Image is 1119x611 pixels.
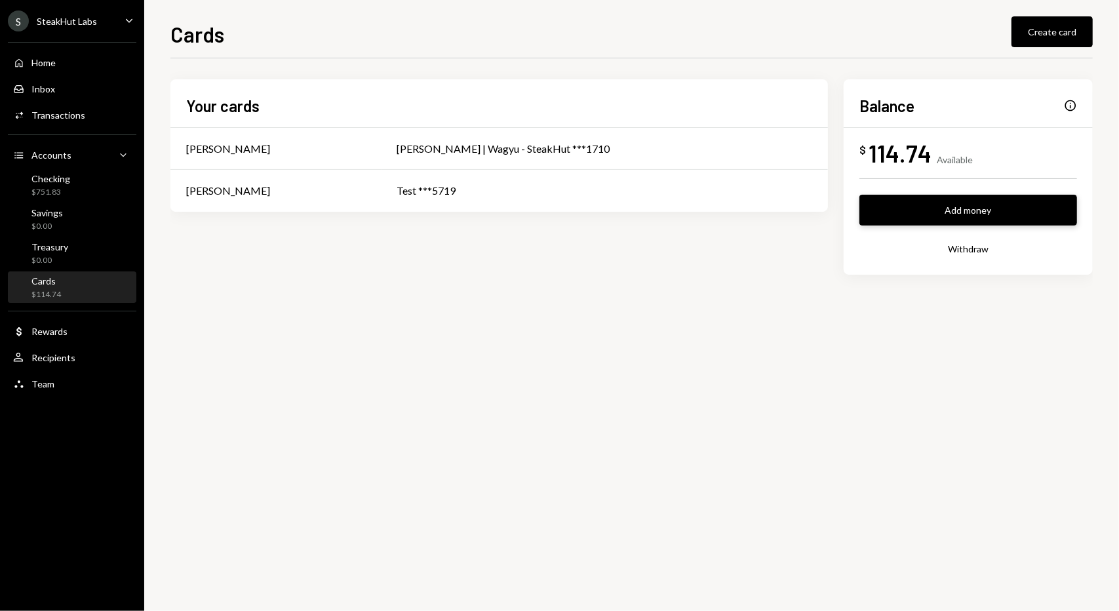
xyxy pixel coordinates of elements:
[31,149,71,161] div: Accounts
[859,95,914,117] h2: Balance
[8,237,136,269] a: Treasury$0.00
[31,207,63,218] div: Savings
[8,319,136,343] a: Rewards
[859,144,866,157] div: $
[8,345,136,369] a: Recipients
[8,77,136,100] a: Inbox
[869,138,932,168] div: 114.74
[8,50,136,74] a: Home
[859,195,1077,226] button: Add money
[31,275,61,286] div: Cards
[8,203,136,235] a: Savings$0.00
[186,141,270,157] div: [PERSON_NAME]
[397,141,812,157] div: [PERSON_NAME] | Wagyu - SteakHut ***1710
[859,233,1077,264] button: Withdraw
[31,83,55,94] div: Inbox
[31,378,54,389] div: Team
[37,16,97,27] div: SteakHut Labs
[31,187,70,198] div: $751.83
[8,271,136,303] a: Cards$114.74
[937,154,973,165] div: Available
[8,143,136,167] a: Accounts
[1011,16,1093,47] button: Create card
[31,173,70,184] div: Checking
[8,169,136,201] a: Checking$751.83
[31,255,68,266] div: $0.00
[8,372,136,395] a: Team
[31,57,56,68] div: Home
[170,21,224,47] h1: Cards
[31,109,85,121] div: Transactions
[186,183,270,199] div: [PERSON_NAME]
[31,221,63,232] div: $0.00
[31,326,68,337] div: Rewards
[31,352,75,363] div: Recipients
[8,10,29,31] div: S
[31,289,61,300] div: $114.74
[186,95,260,117] h2: Your cards
[8,103,136,127] a: Transactions
[31,241,68,252] div: Treasury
